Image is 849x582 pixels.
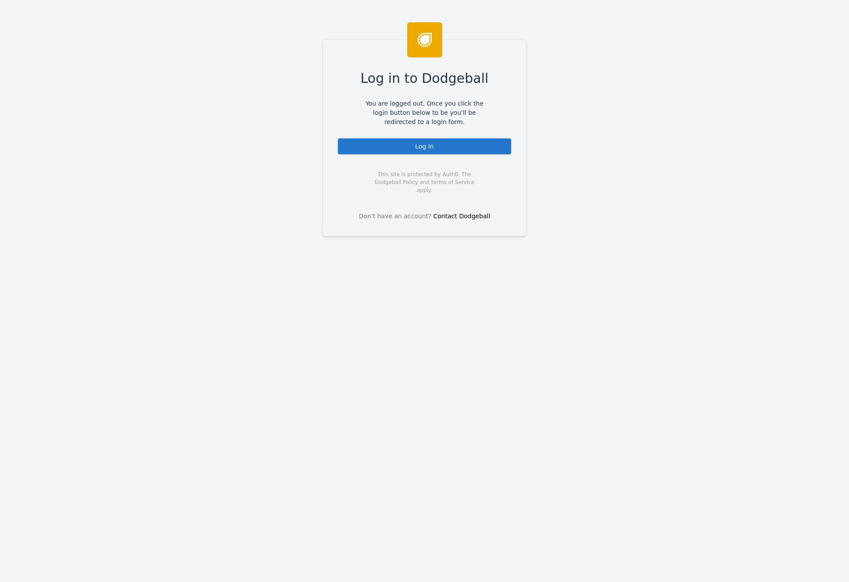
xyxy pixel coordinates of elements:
span: Log in to Dodgeball [361,68,489,88]
span: You are logged out. Once you click the login button below to be you'll be redirected to a login f... [359,99,490,127]
a: Contact Dodgeball [433,213,490,220]
div: Log In [337,138,512,155]
span: This site is protected by Auth0. The Dodgeball Policy and terms of Service apply. [367,170,482,194]
span: Don't have an account? [359,212,432,221]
